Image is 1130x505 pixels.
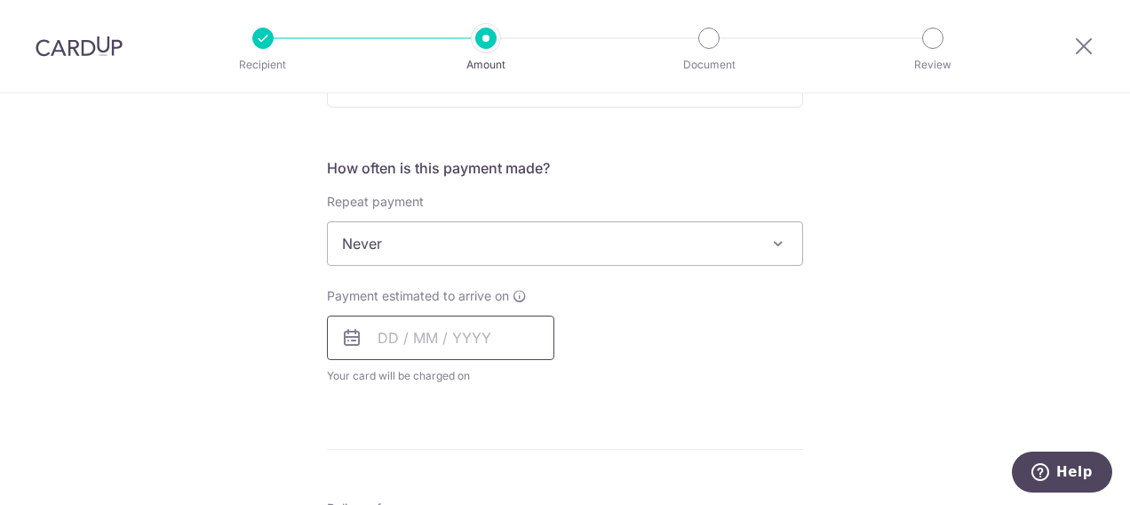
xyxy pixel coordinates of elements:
[643,56,775,74] p: Document
[328,222,802,265] span: Never
[327,367,554,385] span: Your card will be charged on
[327,157,803,179] h5: How often is this payment made?
[327,287,509,305] span: Payment estimated to arrive on
[197,56,329,74] p: Recipient
[327,221,803,266] span: Never
[420,56,552,74] p: Amount
[867,56,999,74] p: Review
[1012,452,1112,496] iframe: Opens a widget where you can find more information
[327,316,554,360] input: DD / MM / YYYY
[36,36,123,57] img: CardUp
[327,193,424,211] label: Repeat payment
